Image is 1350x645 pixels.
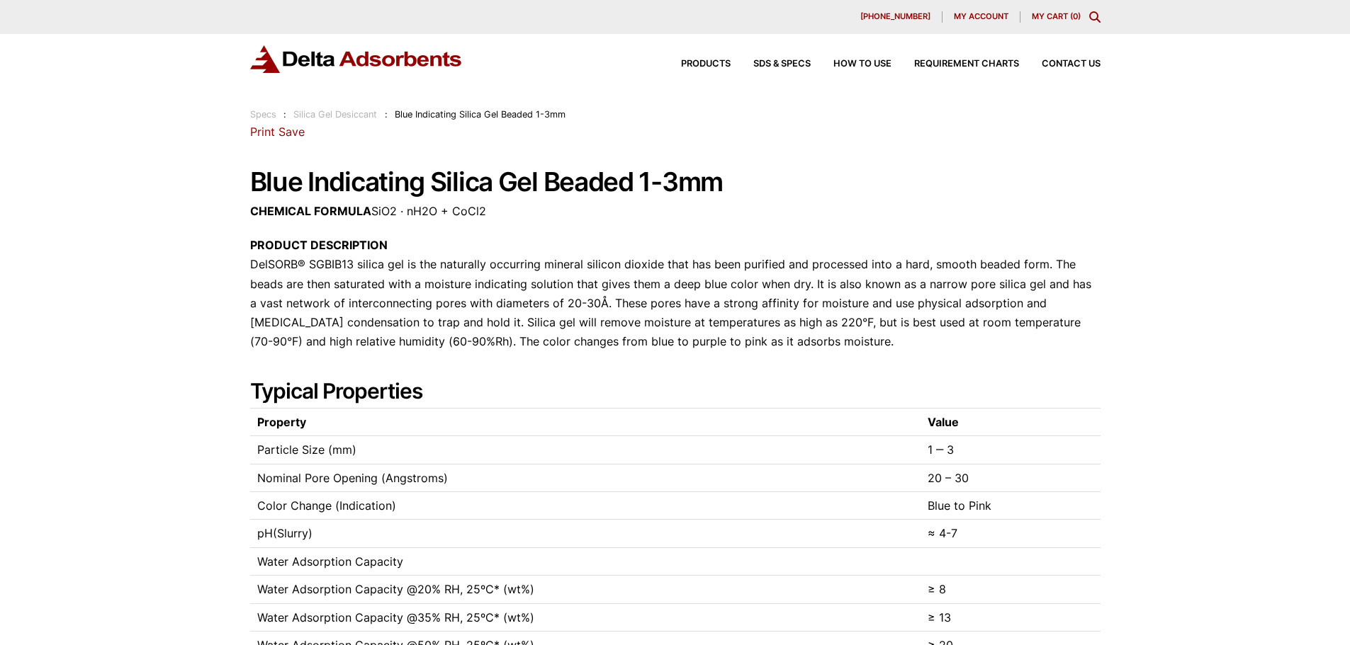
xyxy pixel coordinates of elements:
td: Nominal Pore Opening (Angstroms) [250,464,921,491]
td: ≥ 13 [921,603,1100,631]
a: SDS & SPECS [731,59,811,69]
a: Print [250,125,275,139]
strong: PRODUCT DESCRIPTION [250,238,388,252]
p: SiO2 · nH2O + CoCl2 [250,202,1101,221]
a: Save [279,125,305,139]
a: Products [658,59,731,69]
td: Blue to Pink [921,492,1100,520]
a: Requirement Charts [891,59,1019,69]
span: SDS & SPECS [753,59,811,69]
span: : [283,109,286,120]
a: My Cart (0) [1032,11,1081,21]
a: Contact Us [1019,59,1101,69]
span: 0 [1073,11,1078,21]
a: My account [943,11,1020,23]
span: Requirement Charts [914,59,1019,69]
td: pH(Slurry) [250,520,921,547]
h2: Typical Properties [250,378,1101,404]
h1: Blue Indicating Silica Gel Beaded 1-3mm [250,168,1101,197]
td: ≥ 8 [921,576,1100,603]
a: [PHONE_NUMBER] [849,11,943,23]
td: Color Change (Indication) [250,492,921,520]
img: Delta Adsorbents [250,45,463,73]
td: 20 – 30 [921,464,1100,491]
div: Toggle Modal Content [1089,11,1101,23]
strong: Value [928,415,959,429]
td: ≈ 4-7 [921,520,1100,547]
span: Blue Indicating Silica Gel Beaded 1-3mm [395,109,566,120]
strong: CHEMICAL FORMULA [250,204,371,218]
td: Water Adsorption Capacity @35% RH, 25ºC* (wt%) [250,603,921,631]
span: Contact Us [1042,59,1101,69]
a: How to Use [811,59,891,69]
p: DelSORB® SGBIB13 silica gel is the naturally occurring mineral silicon dioxide that has been puri... [250,236,1101,351]
td: Particle Size (mm) [250,436,921,464]
td: Water Adsorption Capacity [250,547,921,575]
td: Water Adsorption Capacity @20% RH, 25ºC* (wt%) [250,576,921,603]
strong: Property [257,415,306,429]
span: : [385,109,388,120]
span: Products [681,59,731,69]
span: [PHONE_NUMBER] [860,13,930,21]
a: Silica Gel Desiccant [293,109,377,120]
td: 1 ‒ 3 [921,436,1100,464]
span: How to Use [833,59,891,69]
a: Specs [250,109,276,120]
span: My account [954,13,1008,21]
